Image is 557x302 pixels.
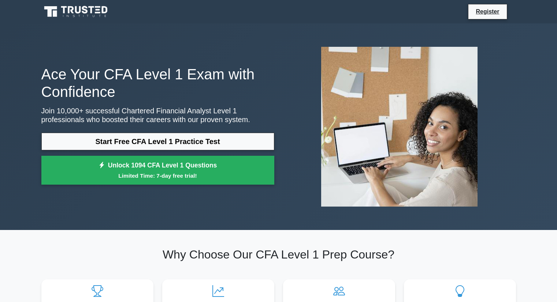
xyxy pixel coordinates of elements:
a: Register [471,7,504,16]
h2: Why Choose Our CFA Level 1 Prep Course? [41,248,516,261]
p: Join 10,000+ successful Chartered Financial Analyst Level 1 professionals who boosted their caree... [41,106,274,124]
a: Unlock 1094 CFA Level 1 QuestionsLimited Time: 7-day free trial! [41,156,274,185]
h1: Ace Your CFA Level 1 Exam with Confidence [41,65,274,101]
small: Limited Time: 7-day free trial! [51,171,265,180]
a: Start Free CFA Level 1 Practice Test [41,133,274,150]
